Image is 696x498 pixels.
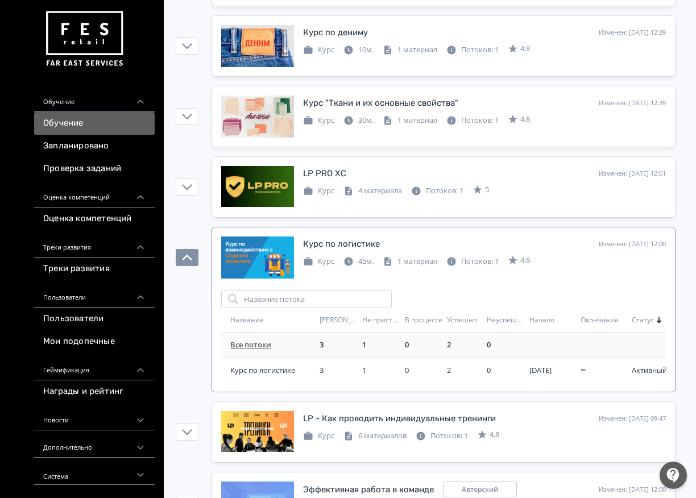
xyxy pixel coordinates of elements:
[34,157,155,180] a: Проверка заданий
[405,365,442,376] div: 0
[34,308,155,330] a: Пользователи
[599,414,666,424] div: Изменен: [DATE] 09:47
[485,184,489,196] span: 5
[303,238,380,251] div: Курс по логистике
[599,169,666,179] div: Изменен: [DATE] 12:01
[320,365,358,376] div: 3
[529,316,554,325] span: Начало
[358,115,374,125] span: 30м.
[487,316,525,325] div: Неуспешно
[230,339,271,350] a: Все потоки
[303,115,334,126] div: Курс
[303,412,496,425] div: LP - Как проводить индивидуальные тренинги
[343,430,407,442] div: 6 материалов
[581,316,619,325] span: Окончание
[358,256,374,266] span: 45м.
[405,339,442,351] div: 0
[34,208,155,230] a: Оценка компетенций
[446,44,499,56] div: Потоков: 1
[34,458,155,485] div: Система
[303,44,334,56] div: Курс
[632,365,667,376] div: Активный
[34,135,155,157] a: Запланировано
[487,365,525,376] div: 0
[34,353,155,380] div: Геймификация
[599,98,666,108] div: Изменен: [DATE] 12:39
[529,365,576,376] div: 26 апр. 2025
[34,180,155,208] div: Оценка компетенций
[599,239,666,249] div: Изменен: [DATE] 12:00
[34,403,155,430] div: Новости
[411,185,463,197] div: Потоков: 1
[303,97,458,110] div: Курс "Ткани и их основные свойства"
[447,365,482,376] div: 2
[487,339,525,351] div: 0
[383,115,437,126] div: 1 материал
[320,339,358,351] div: 3
[405,316,442,325] div: В процессе
[43,7,125,71] img: https://files.teachbase.ru/system/account/57463/logo/medium-936fc5084dd2c598f50a98b9cbe0469a.png
[443,482,517,497] div: copyright
[34,230,155,258] div: Треки развития
[446,256,499,267] div: Потоков: 1
[34,85,155,112] div: Обучение
[362,365,400,376] div: 1
[632,316,654,325] span: Статус
[34,112,155,135] a: Обучение
[383,44,437,56] div: 1 материал
[520,114,530,125] span: 4.8
[599,485,666,495] div: Изменен: [DATE] 12:00
[230,316,264,325] span: Название
[34,280,155,308] div: Пользователи
[343,185,402,197] div: 4 материала
[447,339,482,351] div: 2
[362,316,400,325] div: Не приступали
[490,429,499,441] span: 4.8
[320,316,358,325] div: [PERSON_NAME]
[303,185,334,197] div: Курс
[446,115,499,126] div: Потоков: 1
[303,483,434,496] div: Эффективная работа в команде
[447,316,482,325] div: Успешно
[303,430,334,442] div: Курс
[362,339,400,351] div: 1
[303,26,368,39] div: Курс по дениму
[303,167,346,180] div: LP PRO ХС
[34,258,155,280] a: Треки развития
[34,380,155,403] a: Награды и рейтинг
[34,430,155,458] div: Дополнительно
[520,43,530,55] span: 4.8
[34,330,155,353] a: Мои подопечные
[230,365,315,376] a: Курс по логистике
[520,255,530,266] span: 4.6
[303,256,334,267] div: Курс
[358,44,374,55] span: 10м.
[581,365,627,376] div: ∞
[599,28,666,38] div: Изменен: [DATE] 12:39
[416,430,468,442] div: Потоков: 1
[383,256,437,267] div: 1 материал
